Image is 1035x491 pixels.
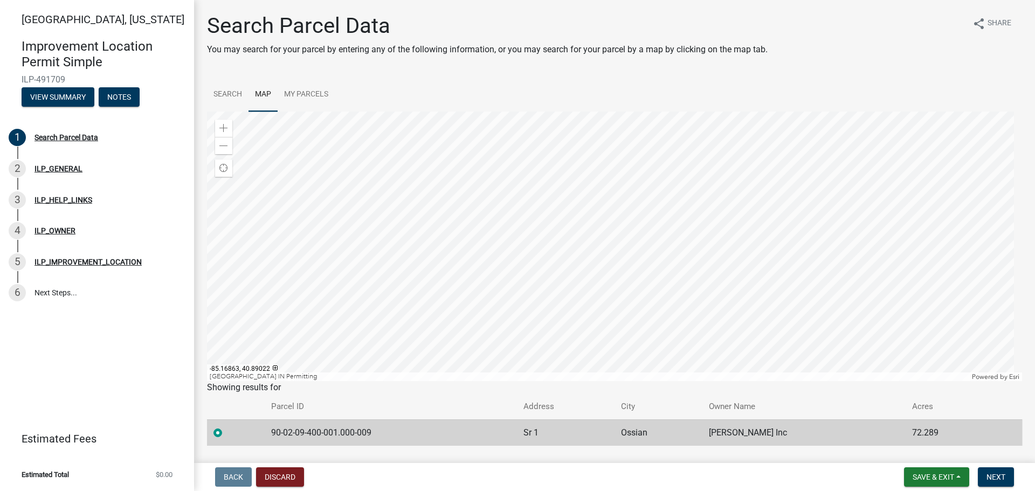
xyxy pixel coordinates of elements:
a: Estimated Fees [9,428,177,449]
th: Owner Name [702,394,906,419]
th: Acres [906,394,993,419]
button: shareShare [964,13,1020,34]
div: Zoom in [215,120,232,137]
a: Map [249,78,278,112]
button: Save & Exit [904,467,969,487]
div: 1 [9,129,26,146]
div: ILP_HELP_LINKS [34,196,92,204]
td: Sr 1 [517,419,615,446]
span: $0.00 [156,471,172,478]
th: City [615,394,702,419]
td: 90-02-09-400-001.000-009 [265,419,517,446]
td: 72.289 [906,419,993,446]
div: Zoom out [215,137,232,154]
i: share [972,17,985,30]
th: Parcel ID [265,394,517,419]
button: Back [215,467,252,487]
wm-modal-confirm: Summary [22,93,94,102]
div: 5 [9,253,26,271]
span: Share [988,17,1011,30]
td: [PERSON_NAME] Inc [702,419,906,446]
div: 2 [9,160,26,177]
span: Next [986,473,1005,481]
td: Ossian [615,419,702,446]
div: 6 [9,284,26,301]
button: View Summary [22,87,94,107]
h1: Search Parcel Data [207,13,768,39]
div: 3 [9,191,26,209]
a: My Parcels [278,78,335,112]
div: Find my location [215,160,232,177]
div: ILP_IMPROVEMENT_LOCATION [34,258,142,266]
div: [GEOGRAPHIC_DATA] IN Permitting [207,372,969,381]
span: [GEOGRAPHIC_DATA], [US_STATE] [22,13,184,26]
span: Save & Exit [913,473,954,481]
div: 4 [9,222,26,239]
span: ILP-491709 [22,74,172,85]
div: Powered by [969,372,1022,381]
div: Showing results for [207,381,1022,394]
th: Address [517,394,615,419]
button: Next [978,467,1014,487]
div: Search Parcel Data [34,134,98,141]
p: You may search for your parcel by entering any of the following information, or you may search fo... [207,43,768,56]
button: Discard [256,467,304,487]
div: ILP_OWNER [34,227,75,234]
wm-modal-confirm: Notes [99,93,140,102]
button: Notes [99,87,140,107]
span: Back [224,473,243,481]
div: ILP_GENERAL [34,165,82,172]
a: Search [207,78,249,112]
h4: Improvement Location Permit Simple [22,39,185,70]
a: Esri [1009,373,1019,381]
span: Estimated Total [22,471,69,478]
